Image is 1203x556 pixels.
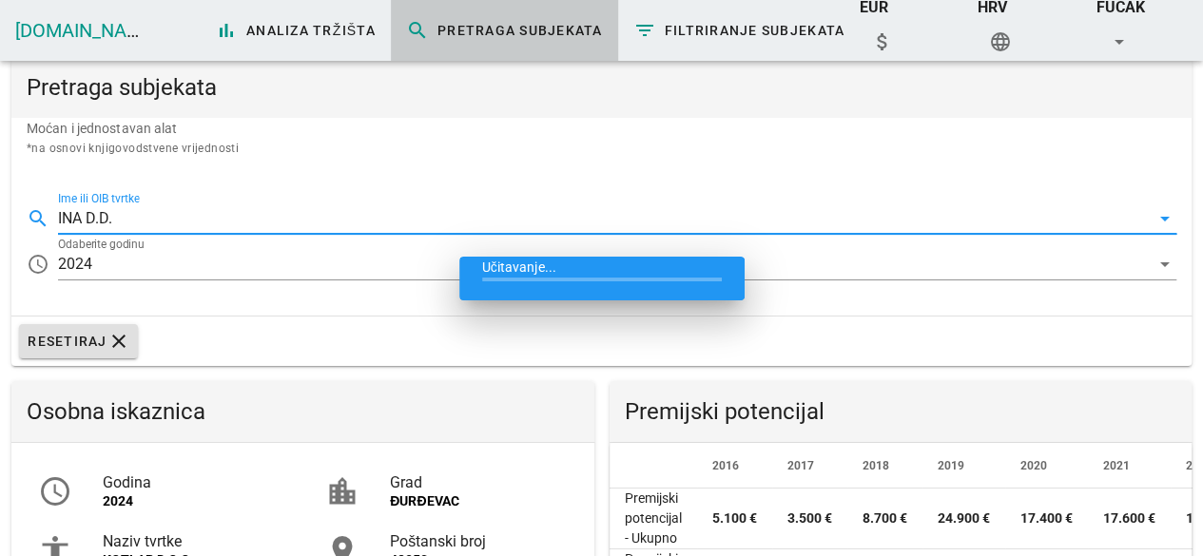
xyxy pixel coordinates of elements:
i: language [989,30,1012,53]
div: 2024 [58,256,92,273]
td: 5.100 € [697,489,772,549]
i: arrow_drop_down [1108,30,1131,53]
span: Pretraga subjekata [406,19,603,42]
div: Odaberite godinu2024 [58,249,1176,279]
div: Osobna iskaznica [11,381,594,442]
span: 2021 [1103,459,1130,472]
th: 2021 [1088,443,1171,489]
i: search [406,19,429,42]
div: Naziv tvrtke [103,532,280,550]
th: 2017 [772,443,847,489]
td: 3.500 € [772,489,847,549]
td: 8.700 € [847,489,922,549]
div: *na osnovi knjigovodstvene vrijednosti [27,139,1176,158]
i: arrow_drop_down [1154,253,1176,276]
th: 2020 [1005,443,1088,489]
td: Premijski potencijal - Ukupno [610,489,697,549]
i: bar_chart [215,19,238,42]
td: 24.900 € [922,489,1005,549]
span: 2017 [787,459,814,472]
span: 2020 [1020,459,1047,472]
span: Resetiraj [27,330,130,353]
div: Pretraga subjekata [11,57,1192,118]
td: 17.400 € [1005,489,1088,549]
i: access_time [27,253,49,276]
div: ĐURĐEVAC [390,493,567,509]
span: 2019 [938,459,964,472]
div: Poštanski broj [390,532,567,550]
div: Učitavanje... [459,257,745,300]
span: 2016 [712,459,739,472]
input: Počnite upisivati za pretragu [58,203,1150,234]
td: 17.600 € [1088,489,1171,549]
div: 2024 [103,493,280,509]
i: clear [107,330,130,353]
i: arrow_drop_down [1154,207,1176,230]
i: search [27,207,49,230]
th: 2016 [697,443,772,489]
label: Ime ili OIB tvrtke [58,192,140,206]
i: attach_money [871,30,894,53]
i: location_city [325,474,359,508]
i: filter_list [633,19,656,42]
div: Grad [390,473,567,491]
th: 2018 [847,443,922,489]
i: access_time [38,474,72,508]
a: [DOMAIN_NAME] [15,19,158,42]
div: Moćan i jednostavan alat [11,118,1192,173]
div: Godina [103,473,280,491]
div: Premijski potencijal [610,381,1193,442]
span: Filtriranje subjekata [633,19,845,42]
span: Analiza tržišta [215,19,376,42]
label: Odaberite godinu [58,238,145,252]
span: 2018 [863,459,889,472]
th: 2019 [922,443,1005,489]
button: Resetiraj [19,324,138,358]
